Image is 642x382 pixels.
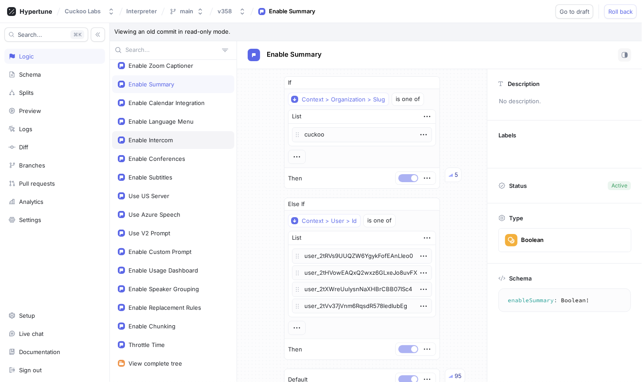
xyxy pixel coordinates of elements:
[110,23,642,41] p: Viewing an old commit in read-only mode.
[611,182,627,190] div: Active
[128,341,165,348] div: Throttle Time
[269,7,315,16] div: Enable Summary
[128,155,185,162] div: Enable Conferences
[125,46,218,55] input: Search...
[166,4,207,19] button: main
[128,62,193,69] div: Enable Zoom Captioner
[288,214,361,227] button: Context > User > Id
[495,94,634,109] p: No description.
[367,218,392,223] div: is one of
[19,216,41,223] div: Settings
[4,344,105,359] a: Documentation
[288,200,305,209] p: Else If
[509,275,532,282] p: Schema
[65,8,101,15] div: Cuckoo Labs
[128,81,174,88] div: Enable Summary
[128,174,172,181] div: Enable Subtitles
[19,53,34,60] div: Logic
[4,27,88,42] button: Search...K
[288,93,389,106] button: Context > Organization > Slug
[19,198,43,205] div: Analytics
[292,265,432,281] p: user_2tHVowEAQxQ2wxz6GLxeJo8uvFX
[214,4,249,19] button: v358
[292,249,432,264] p: user_2tRVs9UUQZW6YgykFofEAnLIeo0
[19,162,45,169] div: Branches
[128,360,182,367] div: View complete tree
[19,107,41,114] div: Preview
[556,4,593,19] button: Go to draft
[19,312,35,319] div: Setup
[128,267,198,274] div: Enable Usage Dashboard
[267,50,322,60] p: Enable Summary
[128,99,205,106] div: Enable Calendar Integration
[128,323,175,330] div: Enable Chunking
[19,330,43,337] div: Live chat
[128,248,191,255] div: Enable Custom Prompt
[128,230,170,237] div: Use V2 Prompt
[292,127,432,142] p: cuckoo
[508,80,540,87] p: Description
[128,192,169,199] div: Use US Server
[128,118,194,125] div: Enable Language Menu
[61,4,118,19] button: Cuckoo Labs
[302,96,385,103] div: Context > Organization > Slug
[292,299,432,314] p: user_2tVv37jVnm6RqsdR578ledIubEg
[560,9,589,14] span: Go to draft
[396,97,420,102] div: is one of
[608,9,633,14] span: Roll back
[218,8,232,15] div: v358
[19,366,42,374] div: Sign out
[455,372,462,381] div: 95
[19,125,32,133] div: Logs
[128,136,173,144] div: Enable Intercom
[128,211,180,218] div: Use Azure Speech
[288,174,302,183] p: Then
[19,180,55,187] div: Pull requests
[70,30,84,39] div: K
[292,234,301,242] div: List
[292,282,432,297] p: user_2tXWreUulysnNaXHBrCBB07ISc4
[509,214,523,222] p: Type
[126,8,157,14] span: Interpreter
[180,8,193,15] div: main
[288,78,292,87] p: If
[19,89,34,96] div: Splits
[604,4,637,19] button: Roll back
[498,132,516,139] p: Labels
[128,304,201,311] div: Enable Replacement Rules
[288,345,302,354] p: Then
[19,144,28,151] div: Diff
[521,236,544,244] div: Boolean
[502,292,627,308] textarea: enableSummary: Boolean!
[292,112,301,121] div: List
[19,71,41,78] div: Schema
[19,348,60,355] div: Documentation
[455,171,458,179] div: 5
[18,32,42,37] span: Search...
[509,179,527,192] p: Status
[302,217,357,225] div: Context > User > Id
[128,285,199,292] div: Enable Speaker Grouping
[498,228,631,252] button: Boolean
